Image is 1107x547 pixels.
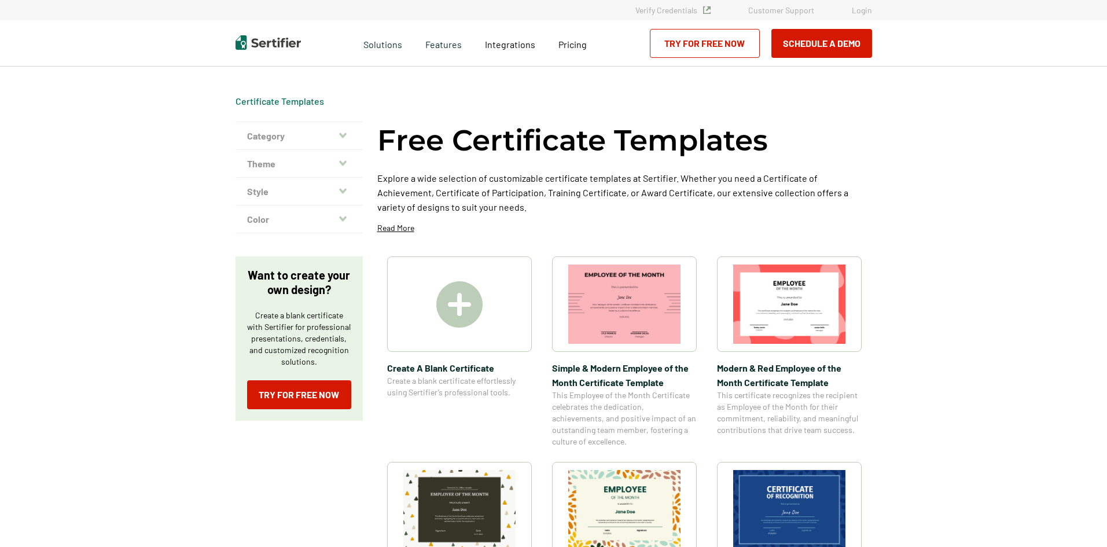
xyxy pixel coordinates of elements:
[236,122,363,150] button: Category
[425,36,462,50] span: Features
[236,150,363,178] button: Theme
[436,281,483,328] img: Create A Blank Certificate
[552,390,697,447] span: This Employee of the Month Certificate celebrates the dedication, achievements, and positive impa...
[558,36,587,50] a: Pricing
[852,5,872,15] a: Login
[247,310,351,368] p: Create a blank certificate with Sertifier for professional presentations, credentials, and custom...
[363,36,402,50] span: Solutions
[377,222,414,234] p: Read More
[635,5,711,15] a: Verify Credentials
[485,36,535,50] a: Integrations
[717,256,862,447] a: Modern & Red Employee of the Month Certificate TemplateModern & Red Employee of the Month Certifi...
[377,122,768,159] h1: Free Certificate Templates
[650,29,760,58] a: Try for Free Now
[552,256,697,447] a: Simple & Modern Employee of the Month Certificate TemplateSimple & Modern Employee of the Month C...
[236,35,301,50] img: Sertifier | Digital Credentialing Platform
[247,268,351,297] p: Want to create your own design?
[236,205,363,233] button: Color
[703,6,711,14] img: Verified
[717,361,862,390] span: Modern & Red Employee of the Month Certificate Template
[236,178,363,205] button: Style
[236,96,324,107] a: Certificate Templates
[387,375,532,398] span: Create a blank certificate effortlessly using Sertifier’s professional tools.
[387,361,532,375] span: Create A Blank Certificate
[748,5,814,15] a: Customer Support
[733,265,845,344] img: Modern & Red Employee of the Month Certificate Template
[247,380,351,409] a: Try for Free Now
[236,96,324,107] div: Breadcrumb
[717,390,862,436] span: This certificate recognizes the recipient as Employee of the Month for their commitment, reliabil...
[377,171,872,214] p: Explore a wide selection of customizable certificate templates at Sertifier. Whether you need a C...
[568,265,681,344] img: Simple & Modern Employee of the Month Certificate Template
[552,361,697,390] span: Simple & Modern Employee of the Month Certificate Template
[558,39,587,50] span: Pricing
[485,39,535,50] span: Integrations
